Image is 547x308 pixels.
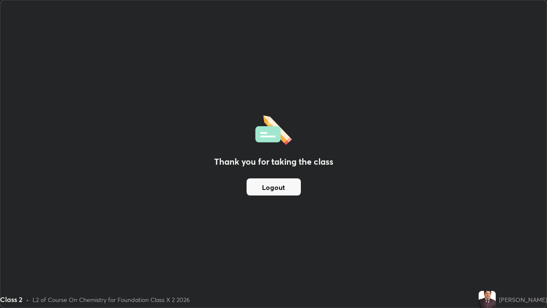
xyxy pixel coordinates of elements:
div: • [26,295,29,304]
div: [PERSON_NAME] [499,295,547,304]
img: 682439f971974016be8beade0d312caf.jpg [479,291,496,308]
div: L2 of Course On Chemistry for Foundation Class X 2 2026 [32,295,190,304]
h2: Thank you for taking the class [214,155,333,168]
button: Logout [247,178,301,195]
img: offlineFeedback.1438e8b3.svg [255,113,292,145]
